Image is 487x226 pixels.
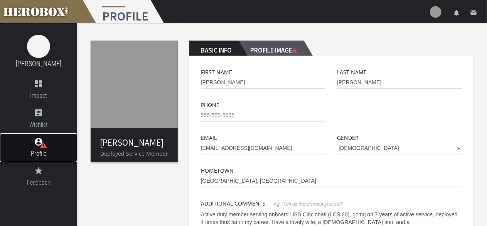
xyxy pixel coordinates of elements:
h2: Profile Image [239,41,304,56]
img: image [91,41,178,128]
label: Email [201,133,217,142]
label: Phone [201,100,219,109]
img: image [27,35,50,58]
label: First Name [201,68,232,76]
input: 555-555-5555 [201,109,326,122]
i: account_circle [34,137,43,146]
label: Last Name [337,68,367,76]
a: [PERSON_NAME] [16,59,61,68]
img: user-image [430,6,442,18]
i: notifications [453,9,460,16]
a: [PERSON_NAME] [100,137,163,148]
label: Additional Comments [201,199,266,208]
p: Deployed Service Member [91,149,178,158]
i: email [470,9,477,16]
span: e.g. 'Tell us more about yourself' [273,201,343,207]
label: Gender [337,133,359,142]
h2: Basic Info [189,41,239,56]
label: Hometown [201,166,234,175]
